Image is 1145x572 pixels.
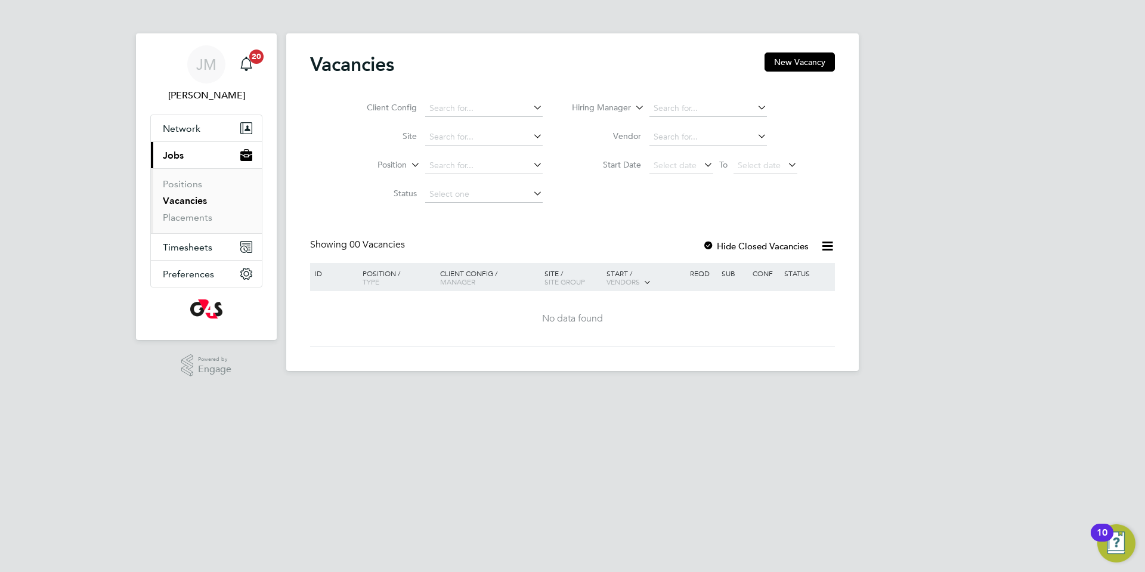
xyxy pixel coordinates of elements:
[181,354,232,377] a: Powered byEngage
[349,239,405,251] span: 00 Vacancies
[163,212,212,223] a: Placements
[363,277,379,286] span: Type
[425,157,543,174] input: Search for...
[425,129,543,146] input: Search for...
[654,160,697,171] span: Select date
[348,131,417,141] label: Site
[234,45,258,84] a: 20
[425,100,543,117] input: Search for...
[312,313,833,325] div: No data found
[150,45,262,103] a: JM[PERSON_NAME]
[544,277,585,286] span: Site Group
[196,57,216,72] span: JM
[1097,524,1135,562] button: Open Resource Center, 10 new notifications
[425,186,543,203] input: Select one
[151,234,262,260] button: Timesheets
[440,277,475,286] span: Manager
[649,129,767,146] input: Search for...
[163,150,184,161] span: Jobs
[163,123,200,134] span: Network
[136,33,277,340] nav: Main navigation
[310,239,407,251] div: Showing
[348,188,417,199] label: Status
[703,240,809,252] label: Hide Closed Vacancies
[338,159,407,171] label: Position
[249,50,264,64] span: 20
[541,263,604,292] div: Site /
[562,102,631,114] label: Hiring Manager
[198,364,231,375] span: Engage
[150,299,262,319] a: Go to home page
[604,263,687,293] div: Start /
[765,52,835,72] button: New Vacancy
[190,299,222,319] img: g4s-logo-retina.png
[163,195,207,206] a: Vacancies
[163,178,202,190] a: Positions
[572,159,641,170] label: Start Date
[310,52,394,76] h2: Vacancies
[716,157,731,172] span: To
[163,268,214,280] span: Preferences
[687,263,718,283] div: Reqd
[150,88,262,103] span: Jodie Massingham
[738,160,781,171] span: Select date
[437,263,541,292] div: Client Config /
[649,100,767,117] input: Search for...
[151,142,262,168] button: Jobs
[1097,533,1107,548] div: 10
[151,261,262,287] button: Preferences
[572,131,641,141] label: Vendor
[354,263,437,292] div: Position /
[312,263,354,283] div: ID
[606,277,640,286] span: Vendors
[151,115,262,141] button: Network
[781,263,833,283] div: Status
[198,354,231,364] span: Powered by
[719,263,750,283] div: Sub
[348,102,417,113] label: Client Config
[151,168,262,233] div: Jobs
[750,263,781,283] div: Conf
[163,242,212,253] span: Timesheets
